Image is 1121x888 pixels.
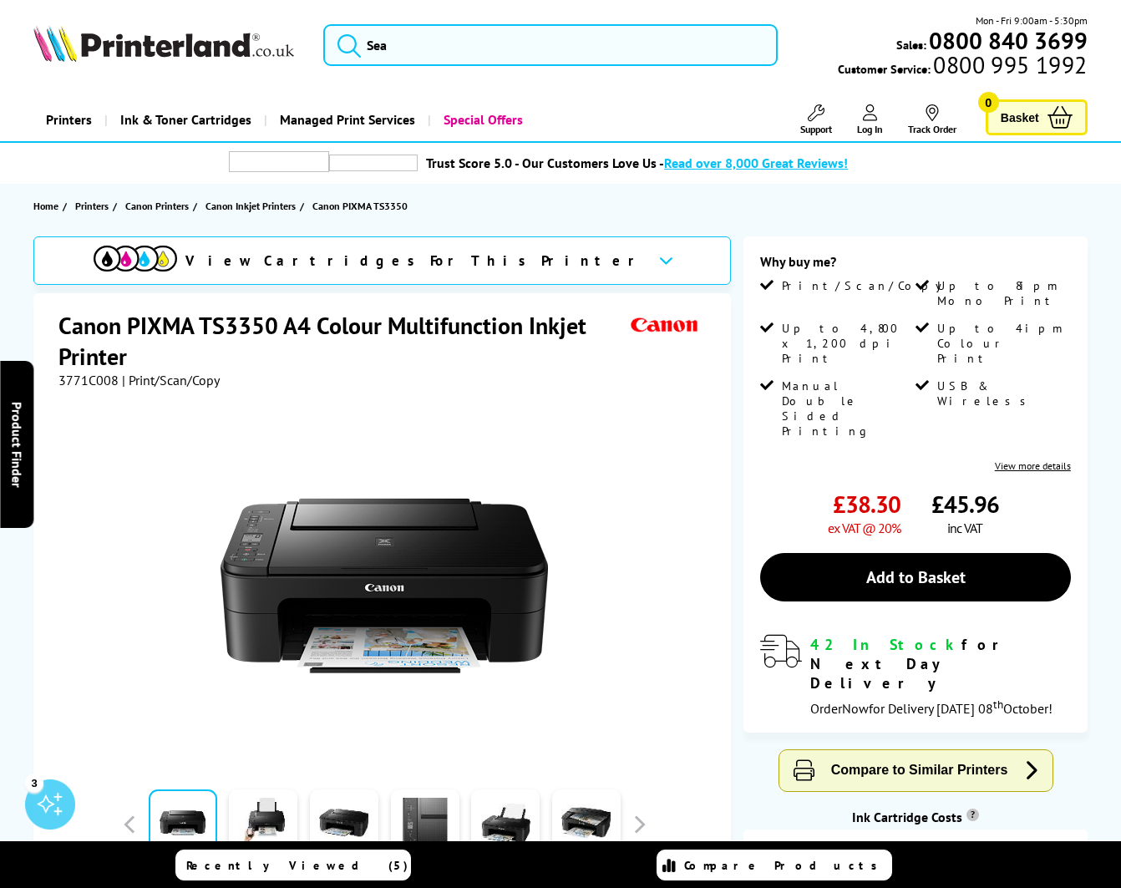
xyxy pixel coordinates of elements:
[323,24,778,66] input: Sea
[857,123,883,135] span: Log In
[104,99,264,141] a: Ink & Toner Cartridges
[896,37,926,53] span: Sales:
[779,750,1053,791] button: Compare to Similar Printers
[221,422,548,749] img: Canon PIXMA TS3350
[75,197,113,215] a: Printers
[966,809,979,821] sup: Cost per page
[33,197,63,215] a: Home
[185,251,645,270] span: View Cartridges For This Printer
[937,278,1068,308] span: Up to 8ipm Mono Print
[8,401,25,487] span: Product Finder
[657,850,892,880] a: Compare Products
[312,197,412,215] a: Canon PIXMA TS3350
[760,635,1070,716] div: modal_delivery
[926,33,1088,48] a: 0800 840 3699
[264,99,428,141] a: Managed Print Services
[120,99,251,141] span: Ink & Toner Cartridges
[929,25,1088,56] b: 0800 840 3699
[58,310,626,372] h1: Canon PIXMA TS3350 A4 Colour Multifunction Inkjet Printer
[684,858,886,873] span: Compare Products
[94,246,177,271] img: View Cartridges
[426,155,848,171] a: Trust Score 5.0 - Our Customers Love Us -Read over 8,000 Great Reviews!
[33,197,58,215] span: Home
[205,197,296,215] span: Canon Inkjet Printers
[1001,106,1039,129] span: Basket
[626,310,703,341] img: Canon
[428,99,535,141] a: Special Offers
[993,697,1003,712] sup: th
[760,253,1070,278] div: Why buy me?
[743,809,1087,825] div: Ink Cartridge Costs
[205,197,300,215] a: Canon Inkjet Printers
[986,99,1088,135] a: Basket 0
[857,104,883,135] a: Log In
[125,197,189,215] span: Canon Printers
[978,92,999,113] span: 0
[75,197,109,215] span: Printers
[58,372,119,388] span: 3771C008
[931,489,999,520] span: £45.96
[838,57,1087,77] span: Customer Service:
[810,700,1053,717] span: Order for Delivery [DATE] 08 October!
[931,57,1087,73] span: 0800 995 1992
[175,850,411,880] a: Recently Viewed (5)
[782,321,912,366] span: Up to 4,800 x 1,200 dpi Print
[122,372,220,388] span: | Print/Scan/Copy
[33,25,302,65] a: Printerland Logo
[664,155,848,171] span: Read over 8,000 Great Reviews!
[947,520,982,536] span: inc VAT
[229,151,329,172] img: trustpilot rating
[186,858,408,873] span: Recently Viewed (5)
[25,774,43,792] div: 3
[33,25,294,62] img: Printerland Logo
[782,278,954,293] span: Print/Scan/Copy
[995,459,1071,472] a: View more details
[782,378,912,439] span: Manual Double Sided Printing
[937,378,1068,408] span: USB & Wireless
[800,104,832,135] a: Support
[125,197,193,215] a: Canon Printers
[329,155,418,171] img: trustpilot rating
[810,635,1070,693] div: for Next Day Delivery
[800,123,832,135] span: Support
[312,197,408,215] span: Canon PIXMA TS3350
[831,763,1008,777] span: Compare to Similar Printers
[908,104,956,135] a: Track Order
[33,99,104,141] a: Printers
[937,321,1068,366] span: Up to 4ipm Colour Print
[833,489,900,520] span: £38.30
[810,635,961,654] span: 42 In Stock
[760,553,1070,601] a: Add to Basket
[828,520,900,536] span: ex VAT @ 20%
[842,700,869,717] span: Now
[976,13,1088,28] span: Mon - Fri 9:00am - 5:30pm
